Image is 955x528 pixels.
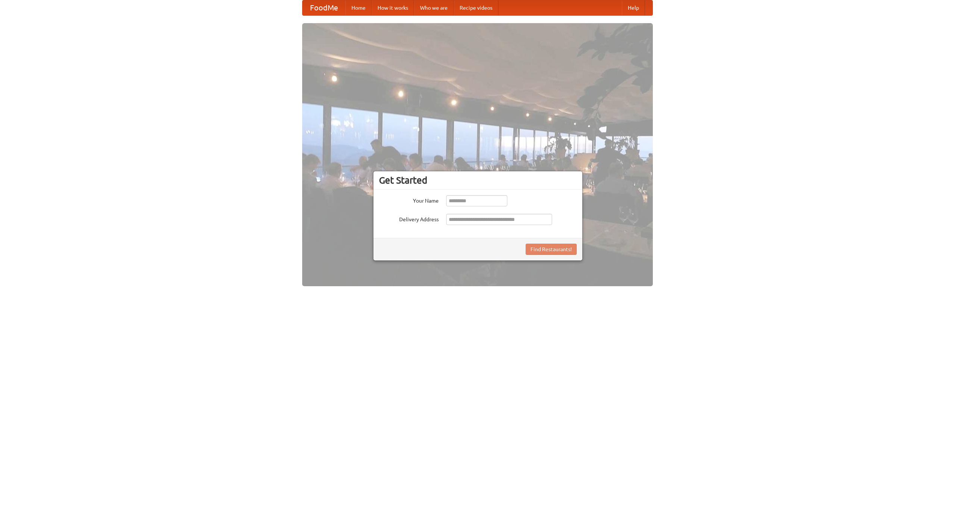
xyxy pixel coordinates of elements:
a: Home [345,0,372,15]
label: Delivery Address [379,214,439,223]
button: Find Restaurants! [526,244,577,255]
a: How it works [372,0,414,15]
a: Who we are [414,0,454,15]
h3: Get Started [379,175,577,186]
a: Help [622,0,645,15]
a: FoodMe [303,0,345,15]
label: Your Name [379,195,439,204]
a: Recipe videos [454,0,498,15]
